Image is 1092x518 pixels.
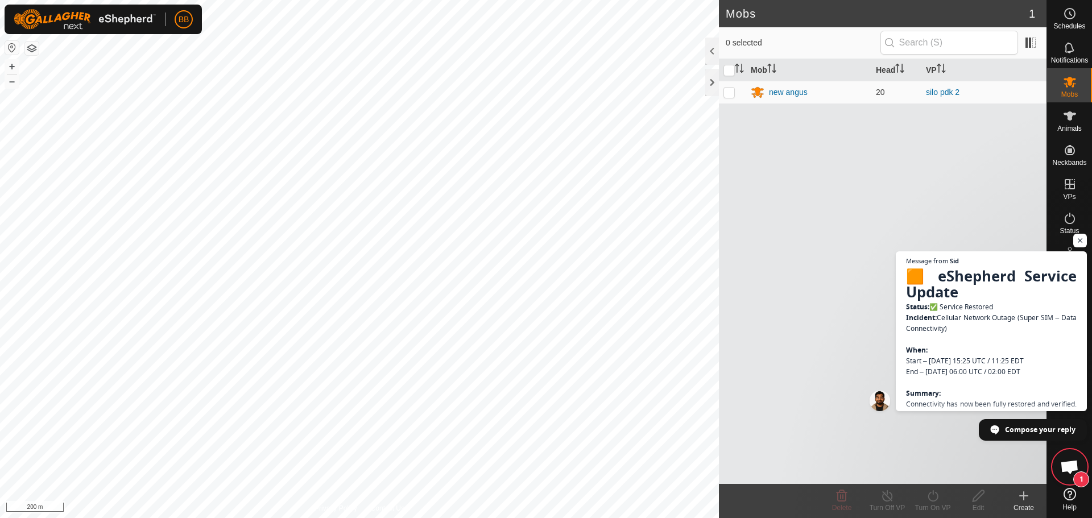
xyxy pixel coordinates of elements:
a: Privacy Policy [315,503,357,513]
p-sorticon: Activate to sort [895,65,904,74]
span: BB [179,14,189,26]
span: Notifications [1051,57,1088,64]
p-sorticon: Activate to sort [735,65,744,74]
span: Animals [1057,125,1082,132]
span: ✅ Service Restored Cellular Network Outage (Super SIM – Data Connectivity) Start – [DATE] 15:25 U... [906,267,1077,517]
div: new angus [769,86,808,98]
button: – [5,74,19,88]
span: VPs [1063,193,1076,200]
h2: Mobs [726,7,1029,20]
th: VP [921,59,1046,81]
div: Turn On VP [910,503,955,513]
input: Search (S) [880,31,1018,55]
span: Help [1062,504,1077,511]
span: Sid [950,258,959,264]
span: 0 selected [726,37,880,49]
span: Status [1060,227,1079,234]
th: Mob [746,59,871,81]
span: Neckbands [1052,159,1086,166]
th: Head [871,59,921,81]
span: 20 [876,88,885,97]
div: Turn Off VP [864,503,910,513]
img: Gallagher Logo [14,9,156,30]
div: Create [1001,503,1046,513]
a: silo pdk 2 [926,88,959,97]
p-sorticon: Activate to sort [937,65,946,74]
span: Message from [906,258,948,264]
button: Reset Map [5,41,19,55]
div: Edit [955,503,1001,513]
button: Map Layers [25,42,39,55]
span: Compose your reply [1005,420,1076,440]
a: Help [1047,483,1092,515]
span: Mobs [1061,91,1078,98]
span: Schedules [1053,23,1085,30]
span: 1 [1029,5,1035,22]
p-sorticon: Activate to sort [767,65,776,74]
span: Delete [832,504,852,512]
span: 1 [1073,471,1089,487]
button: + [5,60,19,73]
a: Contact Us [371,503,404,513]
div: Open chat [1053,450,1087,484]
